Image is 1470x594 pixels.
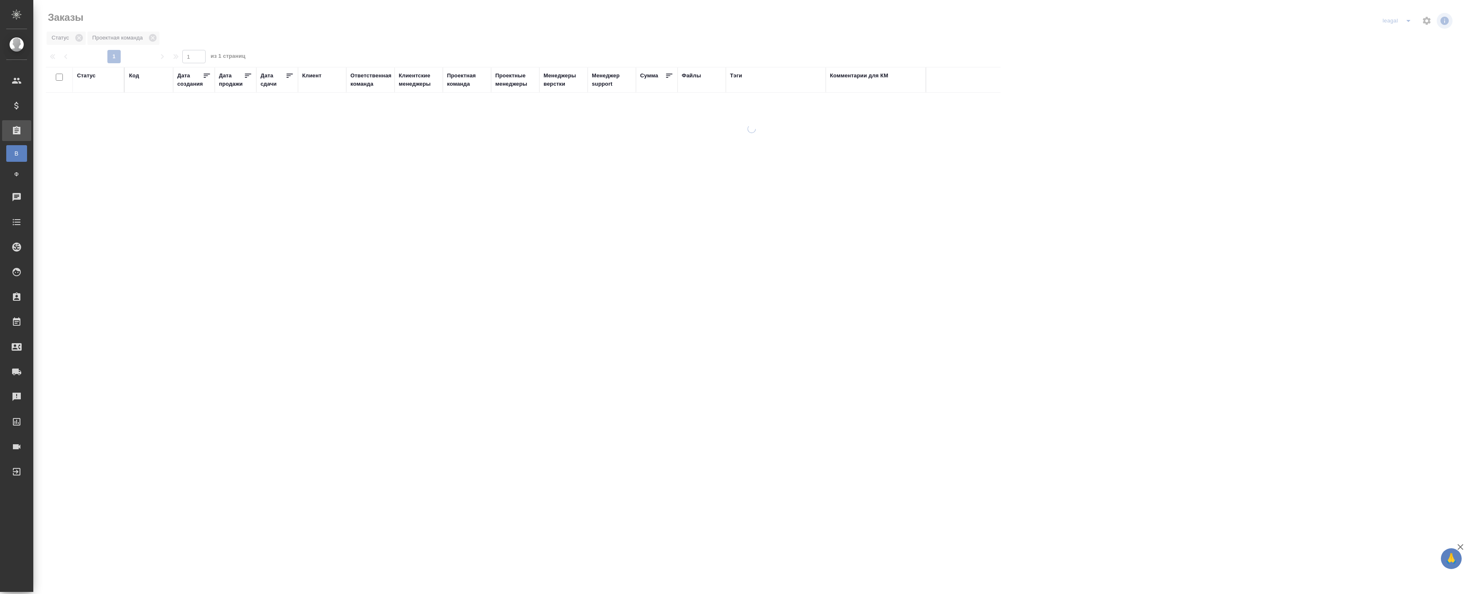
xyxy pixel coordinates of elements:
[544,72,584,88] div: Менеджеры верстки
[1444,550,1458,567] span: 🙏
[399,72,439,88] div: Клиентские менеджеры
[1441,548,1462,569] button: 🙏
[447,72,487,88] div: Проектная команда
[77,72,96,80] div: Статус
[302,72,321,80] div: Клиент
[177,72,203,88] div: Дата создания
[495,72,535,88] div: Проектные менеджеры
[730,72,742,80] div: Тэги
[261,72,286,88] div: Дата сдачи
[10,170,23,178] span: Ф
[640,72,658,80] div: Сумма
[10,149,23,158] span: В
[682,72,701,80] div: Файлы
[350,72,392,88] div: Ответственная команда
[6,166,27,183] a: Ф
[129,72,139,80] div: Код
[830,72,888,80] div: Комментарии для КМ
[6,145,27,162] a: В
[219,72,244,88] div: Дата продажи
[592,72,632,88] div: Менеджер support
